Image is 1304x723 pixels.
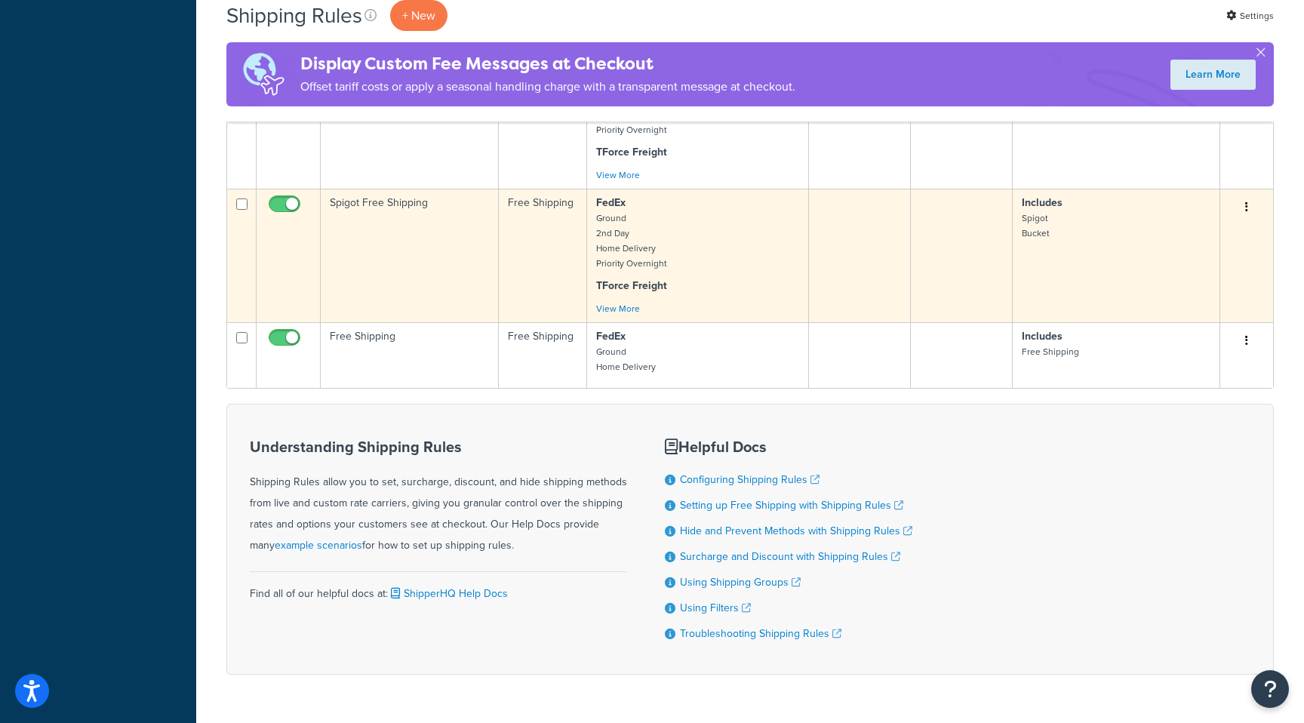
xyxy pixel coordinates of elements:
[680,497,903,513] a: Setting up Free Shipping with Shipping Rules
[226,42,300,106] img: duties-banner-06bc72dcb5fe05cb3f9472aba00be2ae8eb53ab6f0d8bb03d382ba314ac3c341.png
[665,438,912,455] h3: Helpful Docs
[250,438,627,556] div: Shipping Rules allow you to set, surcharge, discount, and hide shipping methods from live and cus...
[680,600,751,616] a: Using Filters
[1226,5,1274,26] a: Settings
[596,345,656,374] small: Ground Home Delivery
[1251,670,1289,708] button: Open Resource Center
[1022,211,1049,240] small: Spigot Bucket
[321,189,499,322] td: Spigot Free Shipping
[680,472,820,488] a: Configuring Shipping Rules
[275,537,362,553] a: example scenarios
[680,523,912,539] a: Hide and Prevent Methods with Shipping Rules
[321,322,499,388] td: Free Shipping
[300,76,795,97] p: Offset tariff costs or apply a seasonal handling charge with a transparent message at checkout.
[300,51,795,76] h4: Display Custom Fee Messages at Checkout
[596,168,640,182] a: View More
[596,211,666,270] small: Ground 2nd Day Home Delivery Priority Overnight
[596,195,626,211] strong: FedEx
[1170,60,1256,90] a: Learn More
[680,626,841,641] a: Troubleshooting Shipping Rules
[388,586,508,601] a: ShipperHQ Help Docs
[596,278,667,294] strong: TForce Freight
[1022,328,1063,344] strong: Includes
[1022,345,1079,358] small: Free Shipping
[499,189,587,322] td: Free Shipping
[596,302,640,315] a: View More
[680,549,900,565] a: Surcharge and Discount with Shipping Rules
[680,574,801,590] a: Using Shipping Groups
[596,328,626,344] strong: FedEx
[226,1,362,30] h1: Shipping Rules
[596,144,667,160] strong: TForce Freight
[1022,195,1063,211] strong: Includes
[250,571,627,605] div: Find all of our helpful docs at:
[250,438,627,455] h3: Understanding Shipping Rules
[499,322,587,388] td: Free Shipping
